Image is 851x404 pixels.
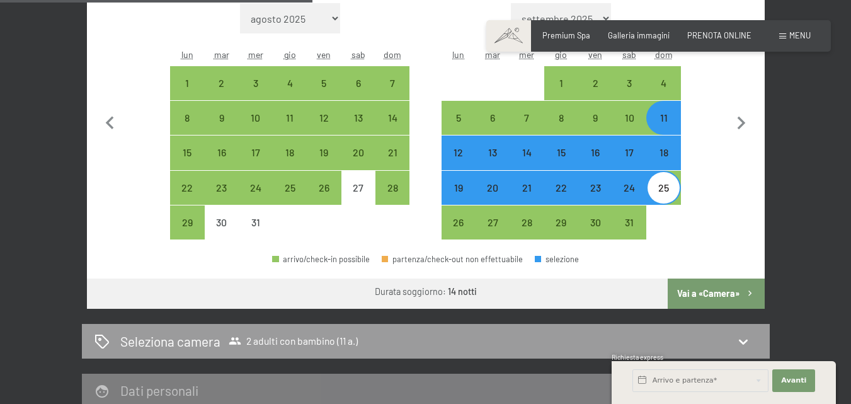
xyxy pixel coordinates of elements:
div: arrivo/check-in possibile [510,171,544,205]
div: 22 [545,183,577,214]
abbr: mercoledì [248,49,263,60]
h2: Dati personali [120,383,198,398]
div: 2 [206,78,237,110]
div: Sun Jan 04 2026 [646,66,680,100]
abbr: domenica [384,49,401,60]
div: Thu Jan 08 2026 [544,101,578,135]
div: Wed Dec 17 2025 [239,136,273,170]
div: Mon Dec 29 2025 [170,205,204,240]
div: Mon Dec 22 2025 [170,171,204,205]
div: arrivo/check-in possibile [170,205,204,240]
div: Fri Jan 16 2026 [578,136,612,170]
div: arrivo/check-in possibile [646,136,680,170]
div: arrivo/check-in possibile [239,101,273,135]
div: Sat Jan 31 2026 [612,205,646,240]
div: 18 [648,147,679,179]
div: Tue Dec 23 2025 [205,171,239,205]
div: 19 [443,183,474,214]
div: 12 [308,113,340,144]
div: 21 [377,147,408,179]
a: PRENOTA ONLINE [687,30,751,40]
div: arrivo/check-in possibile [646,66,680,100]
button: Avanti [772,369,815,392]
div: arrivo/check-in possibile [273,171,307,205]
div: 5 [308,78,340,110]
div: arrivo/check-in possibile [612,171,646,205]
div: Sun Dec 07 2025 [375,66,409,100]
div: arrivo/check-in possibile [205,171,239,205]
div: arrivo/check-in possibile [612,205,646,240]
div: Sat Dec 27 2025 [341,171,375,205]
div: 11 [274,113,306,144]
div: arrivo/check-in possibile [510,101,544,135]
div: Thu Dec 11 2025 [273,101,307,135]
div: Sun Dec 14 2025 [375,101,409,135]
span: 2 adulti con bambino (11 a.) [229,335,358,347]
div: Sun Jan 25 2026 [646,171,680,205]
div: Wed Jan 14 2026 [510,136,544,170]
div: Thu Dec 04 2025 [273,66,307,100]
div: arrivo/check-in possibile [205,101,239,135]
div: arrivo/check-in possibile [544,101,578,135]
div: arrivo/check-in possibile [273,66,307,100]
div: 7 [511,113,542,144]
div: arrivo/check-in possibile [612,66,646,100]
div: 17 [240,147,271,179]
div: 24 [240,183,271,214]
div: arrivo/check-in possibile [239,136,273,170]
abbr: lunedì [181,49,193,60]
div: Wed Dec 03 2025 [239,66,273,100]
abbr: lunedì [452,49,464,60]
div: 25 [274,183,306,214]
div: 6 [477,113,508,144]
abbr: martedì [214,49,229,60]
h2: Seleziona camera [120,332,220,350]
div: arrivo/check-in possibile [375,171,409,205]
div: Fri Jan 30 2026 [578,205,612,240]
button: Mese precedente [97,3,123,240]
div: 24 [614,183,645,214]
div: Tue Dec 02 2025 [205,66,239,100]
div: 7 [377,78,408,110]
div: Mon Jan 12 2026 [442,136,476,170]
div: 1 [545,78,577,110]
div: 14 [511,147,542,179]
div: Mon Jan 26 2026 [442,205,476,240]
div: Sun Jan 11 2026 [646,101,680,135]
div: arrivo/check-in possibile [476,136,510,170]
div: 4 [648,78,679,110]
div: arrivo/check-in possibile [544,66,578,100]
div: Mon Jan 05 2026 [442,101,476,135]
div: 27 [477,217,508,249]
div: 29 [545,217,577,249]
div: 8 [545,113,577,144]
div: arrivo/check-in non effettuabile [341,171,375,205]
div: 29 [171,217,203,249]
div: Wed Dec 31 2025 [239,205,273,240]
div: arrivo/check-in possibile [272,255,370,263]
div: partenza/check-out non effettuabile [382,255,523,263]
a: Premium Spa [542,30,590,40]
div: Tue Dec 30 2025 [205,205,239,240]
b: 14 notti [448,286,477,297]
div: Mon Jan 19 2026 [442,171,476,205]
span: Menu [789,30,811,40]
span: Galleria immagini [608,30,670,40]
div: Durata soggiorno: [375,286,477,298]
div: arrivo/check-in possibile [205,66,239,100]
div: 6 [343,78,374,110]
div: 26 [443,217,474,249]
div: arrivo/check-in possibile [239,171,273,205]
div: Tue Jan 27 2026 [476,205,510,240]
div: arrivo/check-in possibile [646,101,680,135]
div: 10 [240,113,271,144]
div: 28 [511,217,542,249]
button: Vai a «Camera» [668,279,764,309]
div: Thu Dec 25 2025 [273,171,307,205]
div: Wed Jan 21 2026 [510,171,544,205]
div: arrivo/check-in possibile [612,136,646,170]
div: 15 [545,147,577,179]
div: Thu Jan 22 2026 [544,171,578,205]
div: arrivo/check-in possibile [170,136,204,170]
div: 3 [240,78,271,110]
